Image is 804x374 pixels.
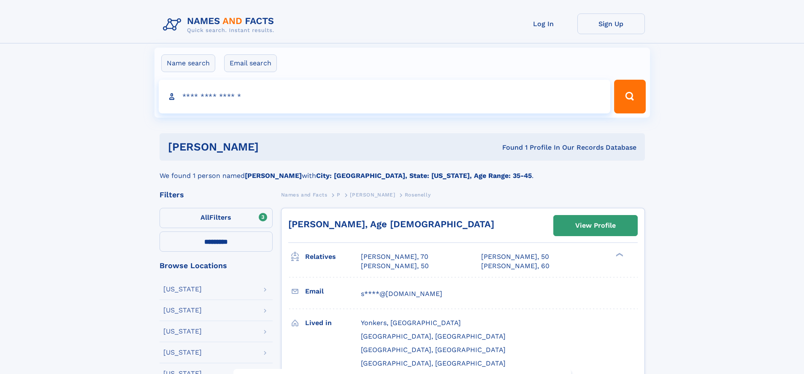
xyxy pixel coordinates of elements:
[159,80,611,113] input: search input
[481,252,549,261] a: [PERSON_NAME], 50
[161,54,215,72] label: Name search
[305,316,361,330] h3: Lived in
[554,215,637,236] a: View Profile
[245,172,302,180] b: [PERSON_NAME]
[160,13,281,36] img: Logo Names and Facts
[337,192,341,198] span: P
[288,219,494,229] a: [PERSON_NAME], Age [DEMOGRAPHIC_DATA]
[200,213,209,221] span: All
[361,332,506,340] span: [GEOGRAPHIC_DATA], [GEOGRAPHIC_DATA]
[305,250,361,264] h3: Relatives
[160,208,273,228] label: Filters
[361,261,429,271] a: [PERSON_NAME], 50
[575,216,616,235] div: View Profile
[163,286,202,293] div: [US_STATE]
[614,252,624,258] div: ❯
[361,346,506,354] span: [GEOGRAPHIC_DATA], [GEOGRAPHIC_DATA]
[361,319,461,327] span: Yonkers, [GEOGRAPHIC_DATA]
[163,307,202,314] div: [US_STATE]
[350,192,395,198] span: [PERSON_NAME]
[577,13,645,34] a: Sign Up
[305,284,361,299] h3: Email
[337,189,341,200] a: P
[160,262,273,269] div: Browse Locations
[160,191,273,199] div: Filters
[316,172,532,180] b: City: [GEOGRAPHIC_DATA], State: [US_STATE], Age Range: 35-45
[281,189,328,200] a: Names and Facts
[224,54,277,72] label: Email search
[163,328,202,335] div: [US_STATE]
[350,189,395,200] a: [PERSON_NAME]
[361,359,506,367] span: [GEOGRAPHIC_DATA], [GEOGRAPHIC_DATA]
[361,252,428,261] a: [PERSON_NAME], 70
[614,80,645,113] button: Search Button
[405,192,430,198] span: Rosenelly
[380,143,636,152] div: Found 1 Profile In Our Records Database
[160,161,645,181] div: We found 1 person named with .
[481,261,550,271] a: [PERSON_NAME], 60
[510,13,577,34] a: Log In
[163,349,202,356] div: [US_STATE]
[168,142,381,152] h1: [PERSON_NAME]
